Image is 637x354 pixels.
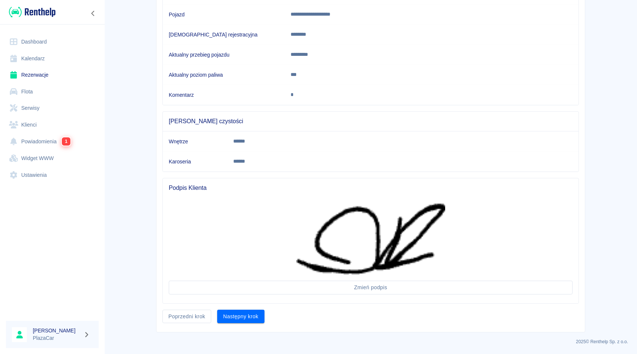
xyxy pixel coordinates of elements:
[33,327,80,334] h6: [PERSON_NAME]
[169,118,573,125] span: [PERSON_NAME] czystości
[296,204,445,275] img: Podpis
[6,34,99,50] a: Dashboard
[6,100,99,117] a: Serwisy
[169,184,573,192] span: Podpis Klienta
[62,137,70,146] span: 1
[6,167,99,184] a: Ustawienia
[6,67,99,83] a: Rezerwacje
[169,281,573,294] button: Zmień podpis
[162,310,211,323] button: Poprzedni krok
[33,334,80,342] p: PlazaCar
[169,91,279,99] h6: Komentarz
[6,50,99,67] a: Kalendarz
[6,117,99,133] a: Klienci
[88,9,99,18] button: Zwiń nawigację
[169,71,279,79] h6: Aktualny poziom paliwa
[169,31,279,38] h6: [DEMOGRAPHIC_DATA] rejestracyjna
[9,6,56,18] img: Renthelp logo
[6,150,99,167] a: Widget WWW
[113,338,628,345] p: 2025 © Renthelp Sp. z o.o.
[6,133,99,150] a: Powiadomienia1
[169,138,221,145] h6: Wnętrze
[169,11,279,18] h6: Pojazd
[217,310,264,323] button: Następny krok
[6,83,99,100] a: Flota
[169,158,221,165] h6: Karoseria
[169,51,279,58] h6: Aktualny przebieg pojazdu
[6,6,56,18] a: Renthelp logo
